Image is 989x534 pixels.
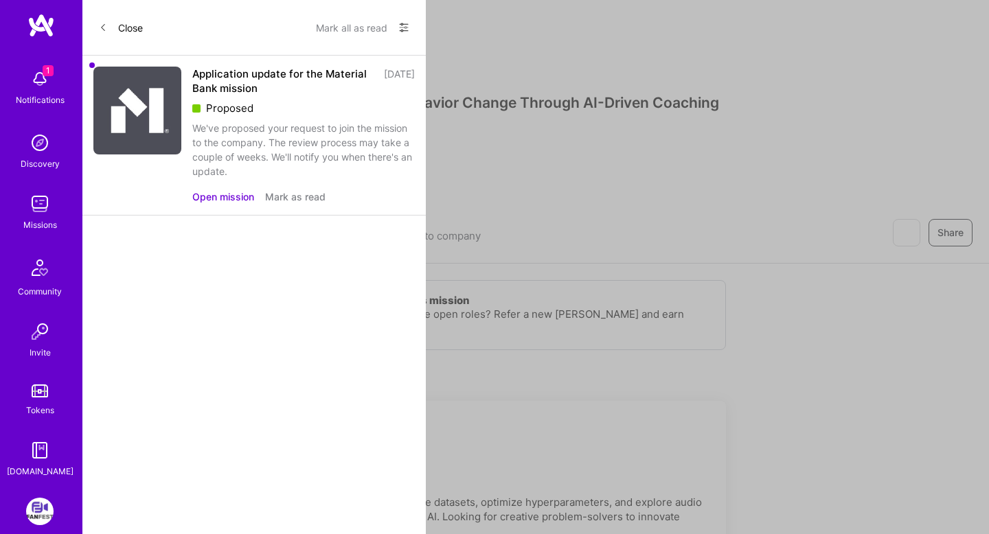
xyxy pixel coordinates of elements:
[26,129,54,156] img: discovery
[99,16,143,38] button: Close
[192,121,415,178] div: We've proposed your request to join the mission to the company. The review process may take a cou...
[18,284,62,299] div: Community
[384,67,415,95] div: [DATE]
[192,189,254,204] button: Open mission
[32,384,48,397] img: tokens
[265,189,326,204] button: Mark as read
[27,13,55,38] img: logo
[43,65,54,76] span: 1
[26,403,54,417] div: Tokens
[30,345,51,360] div: Invite
[26,498,54,525] img: FanFest: Media Engagement Platform
[93,67,181,154] img: Company Logo
[23,218,57,232] div: Missions
[26,190,54,218] img: teamwork
[316,16,387,38] button: Mark all as read
[23,251,56,284] img: Community
[26,318,54,345] img: Invite
[7,464,73,478] div: [DOMAIN_NAME]
[23,498,57,525] a: FanFest: Media Engagement Platform
[26,65,54,93] img: bell
[192,101,415,115] div: Proposed
[192,67,376,95] div: Application update for the Material Bank mission
[26,437,54,464] img: guide book
[16,93,65,107] div: Notifications
[21,156,60,171] div: Discovery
